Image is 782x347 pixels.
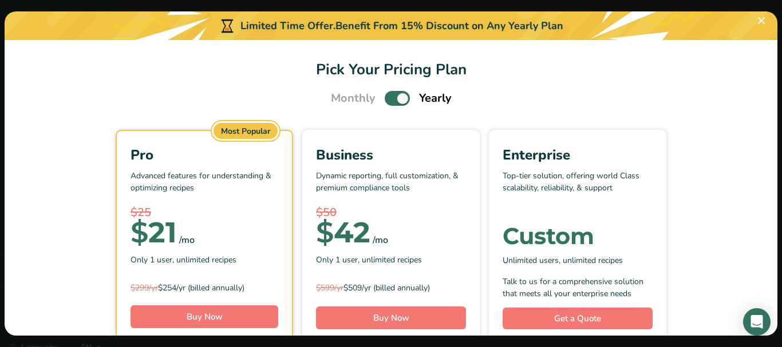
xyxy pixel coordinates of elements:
[503,225,653,248] div: Custom
[503,276,653,300] div: Talk to us for a comprehensive solution that meets all your enterprise needs
[316,306,466,329] button: Buy Now
[316,170,466,204] p: Dynamic reporting, full customization, & premium compliance tools
[131,254,236,266] span: Only 1 user, unlimited recipes
[331,90,376,107] span: Monthly
[131,282,158,293] span: $299/yr
[5,11,777,40] div: Limited Time Offer.
[131,170,278,204] p: Advanced features for understanding & optimizing recipes
[503,145,653,165] div: Enterprise
[131,282,278,294] div: $254/yr (billed annually)
[419,90,452,107] span: Yearly
[131,145,278,165] div: Pro
[131,215,148,250] span: $
[187,311,223,322] span: Buy Now
[179,233,195,247] div: /mo
[335,18,563,34] div: Benefit From 15% Discount on Any Yearly Plan
[316,145,466,165] div: Business
[554,312,601,325] span: Get a Quote
[316,254,422,266] span: Only 1 user, unlimited recipes
[503,254,623,266] span: Unlimited users, unlimited recipes
[131,305,278,328] button: Buy Now
[316,204,466,221] div: $50
[503,170,653,204] p: Top-tier solution, offering world Class scalability, reliability, & support
[131,221,177,244] div: 21
[18,58,764,81] h1: Pick Your Pricing Plan
[503,308,653,330] a: Get a Quote
[131,204,278,221] div: $25
[316,221,370,244] div: 42
[316,282,466,294] div: $509/yr (billed annually)
[373,233,388,247] div: /mo
[214,123,278,139] div: Most Popular
[316,282,343,293] span: $599/yr
[373,312,409,324] span: Buy Now
[743,308,771,336] div: Open Intercom Messenger
[316,215,334,250] span: $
